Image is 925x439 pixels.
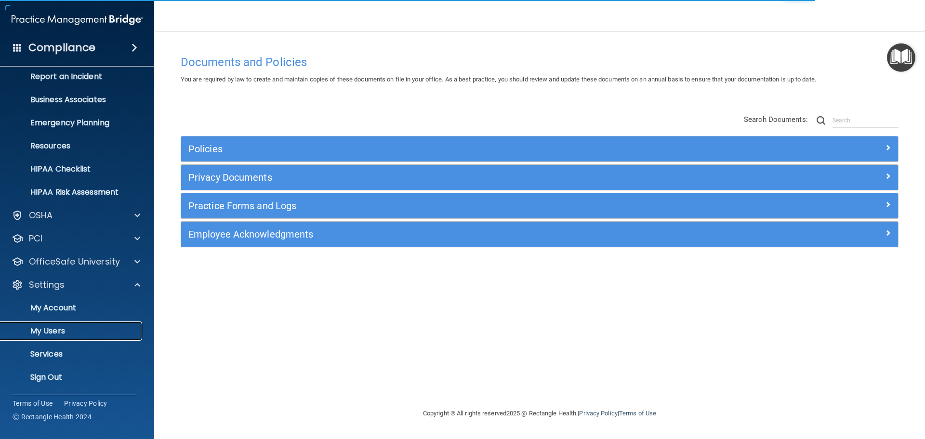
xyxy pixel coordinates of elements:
a: Terms of Use [619,410,656,417]
h5: Practice Forms and Logs [188,200,712,211]
p: Sign Out [6,372,138,382]
h5: Privacy Documents [188,172,712,183]
a: OSHA [12,210,140,221]
a: Practice Forms and Logs [188,198,891,213]
img: ic-search.3b580494.png [817,116,825,125]
a: Employee Acknowledgments [188,226,891,242]
p: My Users [6,326,138,336]
h4: Compliance [28,41,95,54]
a: Privacy Policy [579,410,617,417]
p: HIPAA Risk Assessment [6,187,138,197]
h5: Employee Acknowledgments [188,229,712,239]
h4: Documents and Policies [181,56,899,68]
img: PMB logo [12,10,143,29]
a: Policies [188,141,891,157]
p: OfficeSafe University [29,256,120,267]
a: Privacy Documents [188,170,891,185]
span: Ⓒ Rectangle Health 2024 [13,412,92,422]
button: Open Resource Center [887,43,915,72]
span: You are required by law to create and maintain copies of these documents on file in your office. ... [181,76,816,83]
p: Settings [29,279,65,291]
p: Emergency Planning [6,118,138,128]
a: Settings [12,279,140,291]
a: Privacy Policy [64,399,107,408]
p: HIPAA Checklist [6,164,138,174]
p: Resources [6,141,138,151]
p: Services [6,349,138,359]
p: PCI [29,233,42,244]
input: Search [832,113,899,128]
p: OSHA [29,210,53,221]
p: Report an Incident [6,72,138,81]
div: Copyright © All rights reserved 2025 @ Rectangle Health | | [364,398,715,429]
a: PCI [12,233,140,244]
p: My Account [6,303,138,313]
a: Terms of Use [13,399,53,408]
span: Search Documents: [744,115,808,124]
h5: Policies [188,144,712,154]
a: OfficeSafe University [12,256,140,267]
iframe: Drift Widget Chat Controller [758,371,913,409]
p: Business Associates [6,95,138,105]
